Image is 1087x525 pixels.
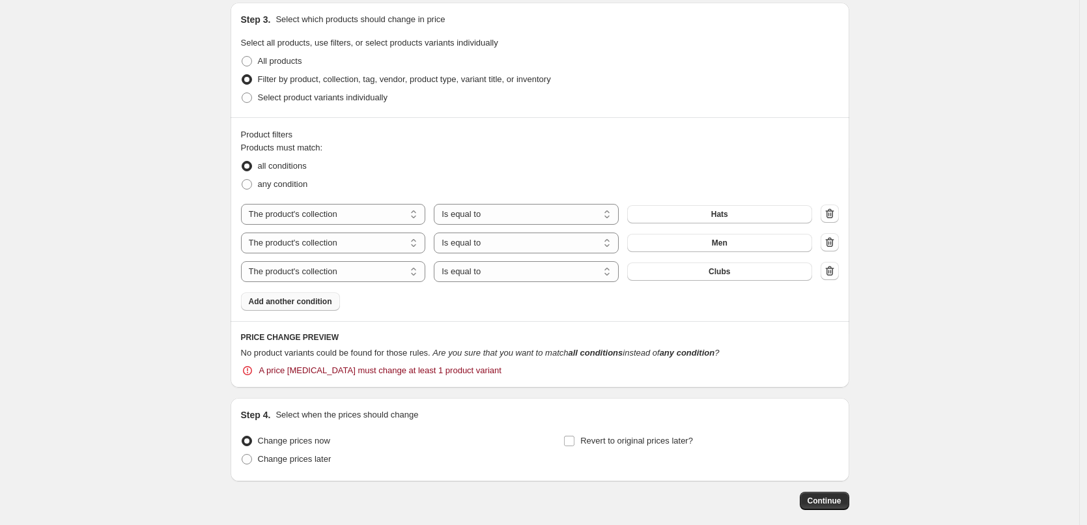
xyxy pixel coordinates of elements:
span: Add another condition [249,296,332,307]
span: Continue [808,496,841,506]
h2: Step 3. [241,13,271,26]
i: Are you sure that you want to match instead of ? [432,348,719,358]
b: all conditions [568,348,623,358]
span: all conditions [258,161,307,171]
span: Select product variants individually [258,92,388,102]
span: Change prices now [258,436,330,446]
span: A price [MEDICAL_DATA] must change at least 1 product variant [259,364,501,377]
span: Hats [711,209,728,220]
button: Continue [800,492,849,510]
span: Revert to original prices later? [580,436,693,446]
span: Filter by product, collection, tag, vendor, product type, variant title, or inventory [258,74,551,84]
button: Hats [627,205,812,223]
span: All products [258,56,302,66]
button: Men [627,234,812,252]
button: Add another condition [241,292,340,311]
b: any condition [660,348,715,358]
div: Product filters [241,128,839,141]
span: Products must match: [241,143,323,152]
span: Change prices later [258,454,332,464]
span: any condition [258,179,308,189]
h6: PRICE CHANGE PREVIEW [241,332,839,343]
h2: Step 4. [241,408,271,421]
p: Select when the prices should change [275,408,418,421]
span: No product variants could be found for those rules. [241,348,431,358]
span: Clubs [709,266,730,277]
span: Select all products, use filters, or select products variants individually [241,38,498,48]
span: Men [712,238,727,248]
button: Clubs [627,262,812,281]
p: Select which products should change in price [275,13,445,26]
